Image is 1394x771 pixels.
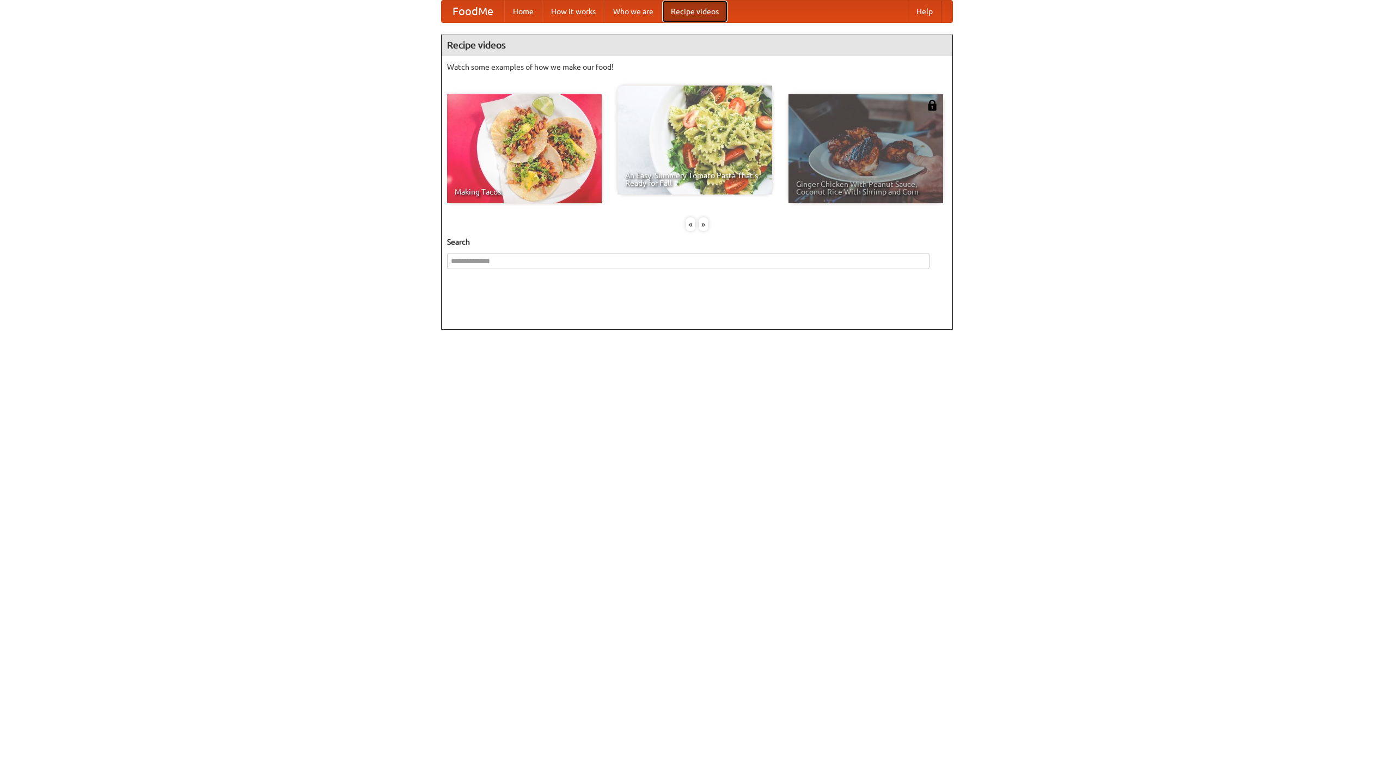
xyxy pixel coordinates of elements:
a: Recipe videos [662,1,727,22]
a: Help [908,1,941,22]
div: « [686,217,695,231]
a: Home [504,1,542,22]
span: An Easy, Summery Tomato Pasta That's Ready for Fall [625,172,765,187]
h4: Recipe videos [442,34,952,56]
h5: Search [447,236,947,247]
p: Watch some examples of how we make our food! [447,62,947,72]
a: Making Tacos [447,94,602,203]
img: 483408.png [927,100,938,111]
div: » [699,217,708,231]
a: An Easy, Summery Tomato Pasta That's Ready for Fall [617,86,772,195]
a: Who we are [604,1,662,22]
span: Making Tacos [455,188,594,196]
a: FoodMe [442,1,504,22]
a: How it works [542,1,604,22]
